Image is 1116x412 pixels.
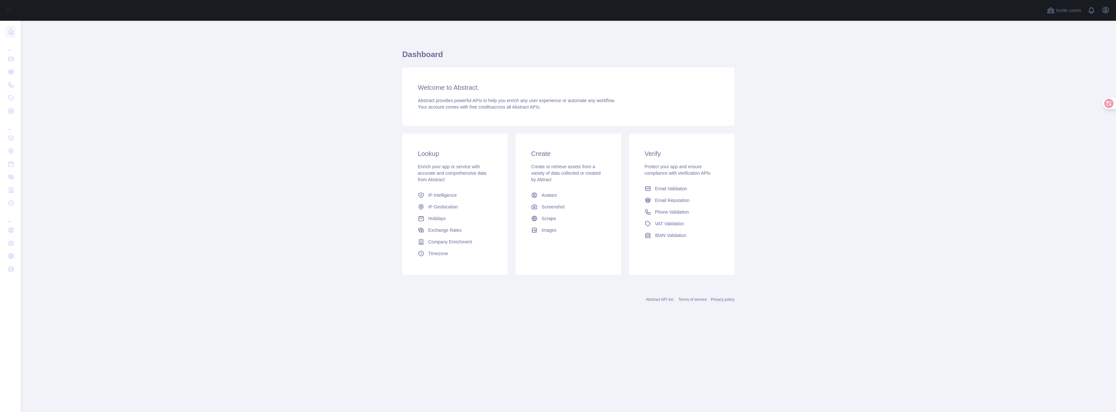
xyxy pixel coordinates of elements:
[415,248,495,259] a: Timezone
[402,49,734,65] h1: Dashboard
[528,224,608,236] a: Images
[645,149,719,158] h3: Verify
[418,98,615,103] span: Abstract provides powerful APIs to help you enrich any user experience or automate any workflow.
[531,149,605,158] h3: Create
[642,218,722,230] a: VAT Validation
[531,164,600,182] span: Create or retrieve assets from a variety of data collected or created by Abtract
[642,183,722,194] a: Email Validation
[655,209,689,215] span: Phone Validation
[428,192,457,198] span: IP Intelligence
[418,104,540,110] span: Your account comes with across all Abstract APIs.
[428,227,462,233] span: Exchange Rates
[415,201,495,213] a: IP Geolocation
[5,118,16,131] div: ...
[678,297,707,302] a: Terms of service
[415,213,495,224] a: Holidays
[711,297,734,302] a: Privacy policy
[541,227,556,233] span: Images
[428,239,472,245] span: Company Enrichment
[655,220,684,227] span: VAT Validation
[655,232,686,239] span: IBAN Validation
[528,213,608,224] a: Scrape
[645,164,710,176] span: Protect your app and ensure compliance with verification APIs
[415,189,495,201] a: IP Intelligence
[528,201,608,213] a: Screenshot
[642,206,722,218] a: Phone Validation
[5,39,16,52] div: ...
[428,250,448,257] span: Timezone
[541,192,557,198] span: Avatars
[642,194,722,206] a: Email Reputation
[469,104,492,110] span: free credits
[415,236,495,248] a: Company Enrichment
[646,297,675,302] a: Abstract API Inc.
[1056,7,1081,14] span: Invite users
[528,189,608,201] a: Avatars
[415,224,495,236] a: Exchange Rates
[428,215,446,222] span: Holidays
[418,83,719,92] h3: Welcome to Abstract.
[418,149,492,158] h3: Lookup
[1046,5,1082,16] button: Invite users
[541,204,564,210] span: Screenshot
[642,230,722,241] a: IBAN Validation
[418,164,486,182] span: Enrich your app or service with accurate and comprehensive data from Abstract
[655,185,687,192] span: Email Validation
[5,210,16,223] div: ...
[428,204,458,210] span: IP Geolocation
[655,197,690,204] span: Email Reputation
[541,215,556,222] span: Scrape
